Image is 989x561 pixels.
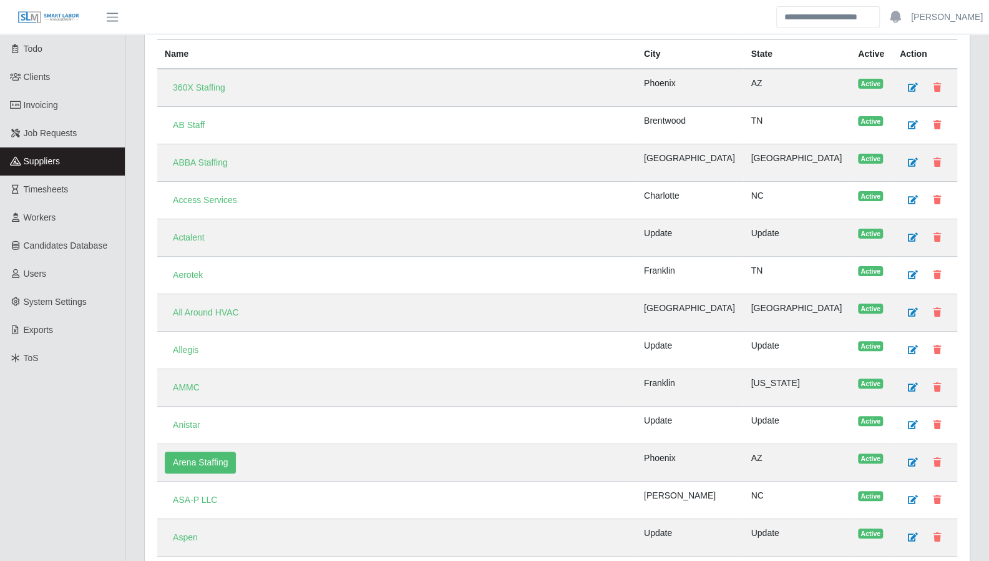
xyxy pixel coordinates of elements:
td: Update [636,407,744,444]
td: AZ [743,444,850,482]
span: Invoicing [24,100,58,110]
span: Timesheets [24,184,69,194]
a: Arena Staffing [165,452,236,474]
span: System Settings [24,297,87,307]
span: Job Requests [24,128,77,138]
td: Franklin [636,257,744,294]
td: [GEOGRAPHIC_DATA] [636,294,744,332]
td: [US_STATE] [743,369,850,407]
td: Phoenix [636,444,744,482]
td: Update [743,407,850,444]
a: Aspen [165,527,206,549]
span: Todo [24,44,42,54]
span: Active [858,191,883,201]
td: Franklin [636,369,744,407]
td: NC [743,182,850,219]
td: [GEOGRAPHIC_DATA] [743,294,850,332]
a: Allegis [165,339,207,361]
a: All Around HVAC [165,302,247,324]
a: Aerotek [165,264,211,286]
td: Update [636,332,744,369]
a: Actalent [165,227,213,249]
td: [GEOGRAPHIC_DATA] [636,144,744,182]
span: Suppliers [24,156,60,166]
td: Phoenix [636,69,744,107]
td: Update [636,219,744,257]
a: ASA-P LLC [165,489,225,511]
span: Active [858,116,883,126]
td: Charlotte [636,182,744,219]
th: Action [892,40,957,69]
a: ABBA Staffing [165,152,236,174]
a: 360X Staffing [165,77,233,99]
span: Active [858,491,883,501]
th: Active [850,40,892,69]
td: TN [743,257,850,294]
span: Active [858,304,883,314]
td: Update [743,519,850,557]
td: Update [743,332,850,369]
td: AZ [743,69,850,107]
span: Workers [24,212,56,222]
span: Active [858,379,883,389]
a: AMMC [165,377,208,399]
td: [PERSON_NAME] [636,482,744,519]
input: Search [776,6,880,28]
span: Active [858,79,883,89]
span: Clients [24,72,51,82]
td: [GEOGRAPHIC_DATA] [743,144,850,182]
td: Brentwood [636,107,744,144]
a: Access Services [165,189,245,211]
img: SLM Logo [17,11,80,24]
span: Active [858,154,883,164]
span: Active [858,454,883,464]
td: Update [743,219,850,257]
span: Active [858,529,883,539]
th: Name [157,40,636,69]
th: State [743,40,850,69]
span: Active [858,266,883,276]
span: Active [858,416,883,426]
span: Users [24,269,47,279]
a: [PERSON_NAME] [911,11,983,24]
a: Anistar [165,414,208,436]
span: ToS [24,353,39,363]
span: Candidates Database [24,241,108,251]
span: Active [858,229,883,239]
span: Exports [24,325,53,335]
span: Active [858,341,883,351]
td: NC [743,482,850,519]
td: Update [636,519,744,557]
th: City [636,40,744,69]
a: AB Staff [165,114,213,136]
td: TN [743,107,850,144]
